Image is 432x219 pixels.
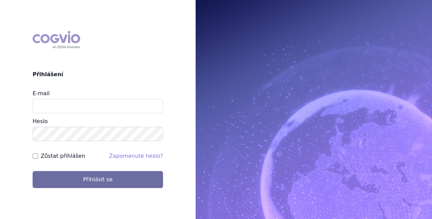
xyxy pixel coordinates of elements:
label: Zůstat přihlášen [41,152,85,160]
h2: Přihlášení [33,70,163,79]
div: COGVIO [33,31,80,49]
button: Přihlásit se [33,171,163,188]
label: Heslo [33,118,48,124]
a: Zapomenuté heslo? [109,153,163,159]
label: E-mail [33,90,50,97]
